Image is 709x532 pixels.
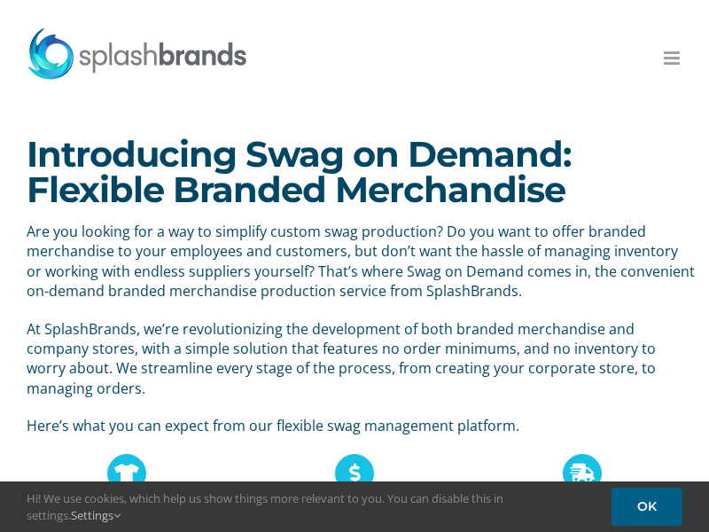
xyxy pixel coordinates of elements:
img: SplashBrands.com Logo [27,27,248,80]
p: Are you looking for a way to simplify custom swag production? Do you want to offer branded mercha... [27,222,696,301]
a: Toggle mobile menu [664,49,682,67]
h1: Introducing Swag on Demand: Flexible Branded Merchandise [27,137,682,207]
p: At SplashBrands, we’re revolutionizing the development of both branded merchandise and company st... [27,319,696,399]
span: Hi! We use cookies, which help us show things more relevant to you. You can disable this in setti... [27,490,585,522]
a: Settings [71,507,121,523]
p: Here’s what you can expect from our flexible swag management platform. [27,416,696,435]
a: OK [612,488,682,526]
